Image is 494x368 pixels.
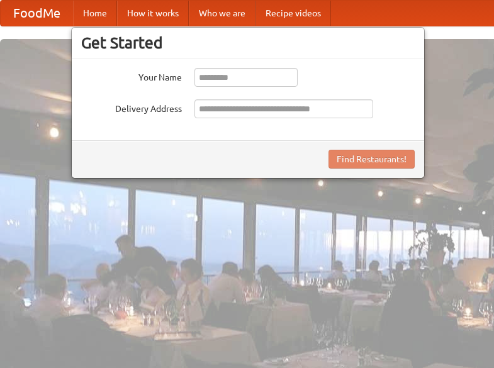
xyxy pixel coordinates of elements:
[81,33,415,52] h3: Get Started
[81,68,182,84] label: Your Name
[81,99,182,115] label: Delivery Address
[117,1,189,26] a: How it works
[189,1,255,26] a: Who we are
[328,150,415,169] button: Find Restaurants!
[1,1,73,26] a: FoodMe
[255,1,331,26] a: Recipe videos
[73,1,117,26] a: Home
